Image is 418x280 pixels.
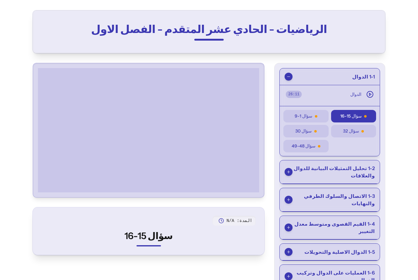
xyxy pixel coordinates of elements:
[331,110,376,122] button: سؤال 15-16
[293,220,375,235] span: 1-4 القيم القصوى ومتوسط معدل التغيير
[283,125,328,137] button: سؤال 30
[280,216,380,239] button: 1-4 القيم القصوى ومتوسط معدل التغيير
[283,140,328,152] button: سؤال 48-49
[280,188,380,212] button: 1-3 الاتصال والسلوك الطرفي والنهايات
[280,68,380,85] button: 1-1 الدوال
[295,128,312,134] span: سؤال 30
[280,244,380,260] button: 1-5 الدوال الاصلية والتحويلات
[226,218,252,224] span: المدة: N/A
[350,91,361,97] span: الدوال
[293,192,375,207] span: 1-3 الاتصال والسلوك الطرفي والنهايات
[352,73,375,80] span: 1-1 الدوال
[340,113,362,119] span: سؤال 15-16
[292,143,315,149] span: سؤال 48-49
[295,113,312,119] span: سؤال 1-9
[41,231,256,242] h2: سؤال 15-16
[282,88,377,101] button: الدوال26:11
[331,125,376,137] button: سؤال 32
[283,110,328,122] button: سؤال 1-9
[343,128,359,134] span: سؤال 32
[286,91,302,98] span: 26 : 11
[304,248,375,256] span: 1-5 الدوال الاصلية والتحويلات
[62,23,356,35] h2: الرياضيات - الحادي عشر المتقدم - الفصل الاول
[280,160,380,184] button: 1-2 تحليل التمثيلات البيانية للدوال والعلاقات
[293,165,375,179] span: 1-2 تحليل التمثيلات البيانية للدوال والعلاقات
